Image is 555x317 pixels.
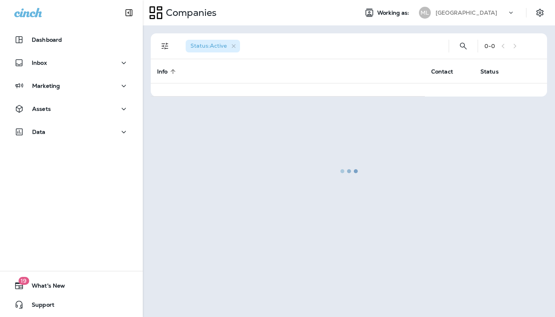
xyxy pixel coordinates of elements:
div: ML [419,7,431,19]
span: What's New [24,282,65,292]
button: Marketing [8,78,135,94]
span: Working as: [377,10,411,16]
button: Dashboard [8,32,135,48]
button: Data [8,124,135,140]
button: Support [8,297,135,313]
span: Support [24,302,54,311]
p: Companies [163,7,217,19]
p: Marketing [32,83,60,89]
span: 19 [18,277,29,285]
button: Inbox [8,55,135,71]
p: Inbox [32,60,47,66]
p: Dashboard [32,37,62,43]
p: [GEOGRAPHIC_DATA] [436,10,497,16]
p: Data [32,129,46,135]
button: Settings [533,6,547,20]
button: Assets [8,101,135,117]
button: 19What's New [8,278,135,294]
button: Collapse Sidebar [118,5,140,21]
p: Assets [32,106,51,112]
